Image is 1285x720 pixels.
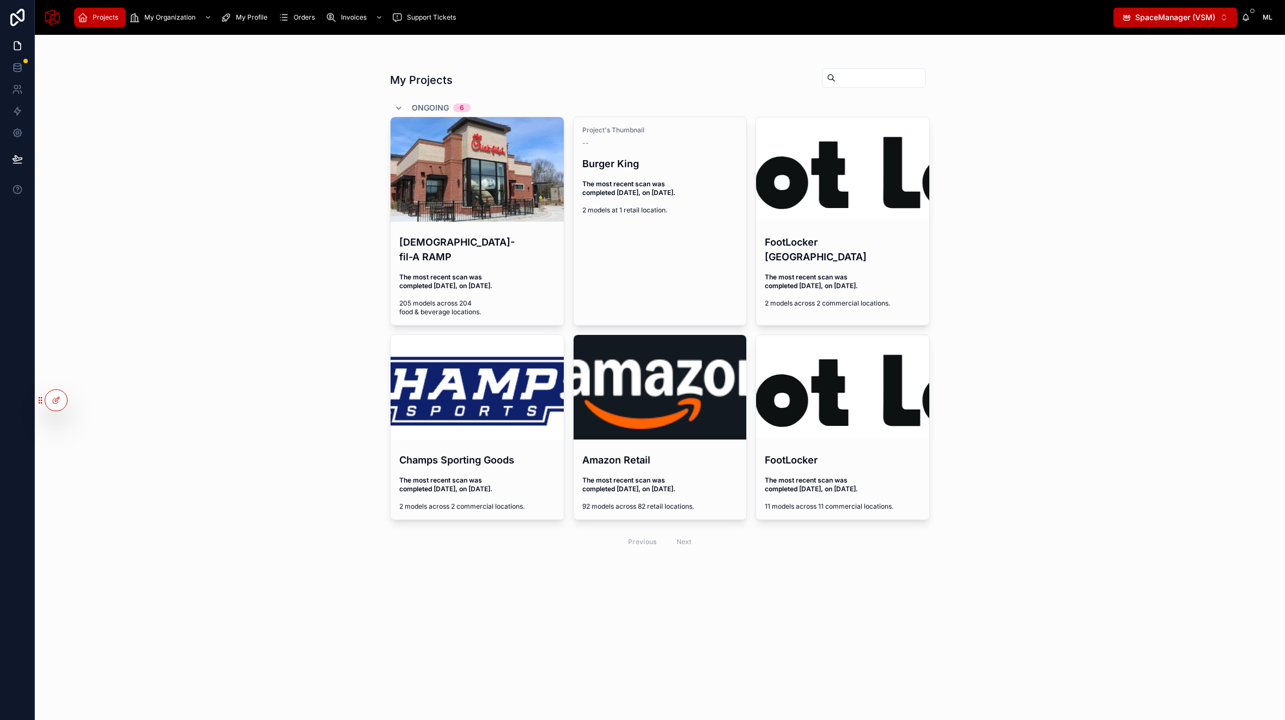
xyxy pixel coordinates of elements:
[1135,12,1215,23] span: SpaceManager (VSM)
[275,8,322,27] a: Orders
[399,453,555,467] h4: Champs Sporting Goods
[144,13,196,22] span: My Organization
[390,72,453,88] h1: My Projects
[582,180,675,197] strong: The most recent scan was completed [DATE], on [DATE].
[582,502,738,511] span: 92 models across 82 retail locations.
[1113,8,1237,27] button: Select Button
[765,273,858,290] strong: The most recent scan was completed [DATE], on [DATE].
[412,102,449,113] span: Ongoing
[582,476,675,493] strong: The most recent scan was completed [DATE], on [DATE].
[756,334,930,520] a: FootLockerThe most recent scan was completed [DATE], on [DATE].11 models across 11 commercial loc...
[756,117,929,222] div: Foot-Locker-Logo.svg
[756,335,929,440] div: Foot-Locker-Logo.svg
[1263,13,1272,22] span: ML
[407,13,456,22] span: Support Tickets
[765,299,921,308] span: 2 models across 2 commercial locations.
[582,139,589,148] span: --
[582,453,738,467] h4: Amazon Retail
[294,13,315,22] span: Orders
[399,235,555,264] h4: [DEMOGRAPHIC_DATA]-fil-A RAMP
[582,206,738,215] span: 2 models at 1 retail location.
[236,13,267,22] span: My Profile
[217,8,275,27] a: My Profile
[765,235,921,264] h4: FootLocker [GEOGRAPHIC_DATA]
[74,8,126,27] a: Projects
[390,334,564,520] a: Champs Sporting GoodsThe most recent scan was completed [DATE], on [DATE].2 models across 2 comme...
[756,117,930,326] a: FootLocker [GEOGRAPHIC_DATA]The most recent scan was completed [DATE], on [DATE].2 models across ...
[399,299,555,316] span: 205 models across 204 food & beverage locations.
[399,502,555,511] span: 2 models across 2 commercial locations.
[93,13,118,22] span: Projects
[399,273,492,290] strong: The most recent scan was completed [DATE], on [DATE].
[126,8,217,27] a: My Organization
[390,117,564,326] a: [DEMOGRAPHIC_DATA]-fil-A RAMPThe most recent scan was completed [DATE], on [DATE].205 models acro...
[44,9,61,26] img: App logo
[573,334,747,520] a: Amazon RetailThe most recent scan was completed [DATE], on [DATE].92 models across 82 retail loca...
[391,335,564,440] div: Screenshot-2025-07-07-at-12.36.10-PM.png
[399,476,492,493] strong: The most recent scan was completed [DATE], on [DATE].
[70,5,1113,29] div: scrollable content
[574,335,747,440] div: Screenshot-2025-06-27-at-10.50.55-AM.png
[765,502,921,511] span: 11 models across 11 commercial locations.
[388,8,464,27] a: Support Tickets
[391,117,564,222] div: Chick-Fil-A-Store-(1).jpeg
[460,103,464,112] div: 6
[765,453,921,467] h4: FootLocker
[573,117,747,326] a: Project's Thumbnail--Burger KingThe most recent scan was completed [DATE], on [DATE].2 models at ...
[582,126,738,135] span: Project's Thumbnail
[582,156,738,171] h4: Burger King
[341,13,367,22] span: Invoices
[322,8,388,27] a: Invoices
[765,476,858,493] strong: The most recent scan was completed [DATE], on [DATE].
